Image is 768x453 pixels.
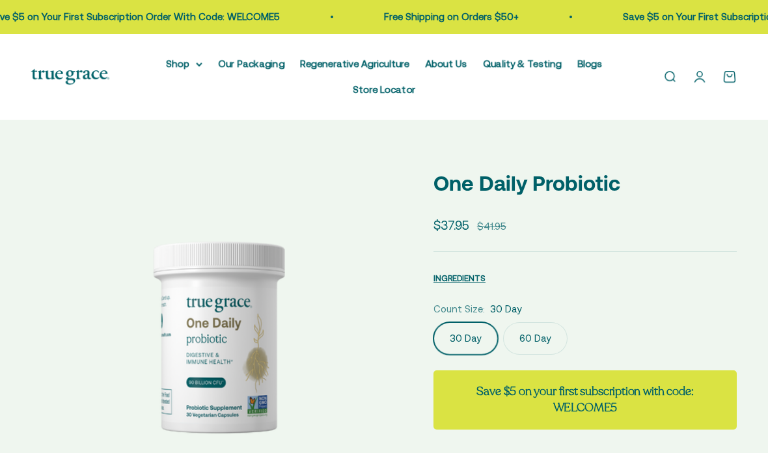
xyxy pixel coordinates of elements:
p: One Daily Probiotic [433,167,737,200]
compare-at-price: $41.95 [477,219,506,234]
a: Our Packaging [218,58,284,69]
strong: Save $5 on your first subscription with code: WELCOME5 [476,383,693,415]
summary: Shop [166,56,202,72]
a: About Us [425,58,467,69]
a: Quality & Testing [483,58,562,69]
sale-price: $37.95 [433,215,469,235]
button: INGREDIENTS [433,270,486,286]
span: 30 Day [490,301,522,317]
a: Blogs [577,58,602,69]
a: Store Locator [353,84,415,95]
a: Regenerative Agriculture [300,58,409,69]
span: INGREDIENTS [433,273,486,283]
a: Free Shipping on Orders $50+ [383,11,517,22]
legend: Count Size: [433,301,485,317]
